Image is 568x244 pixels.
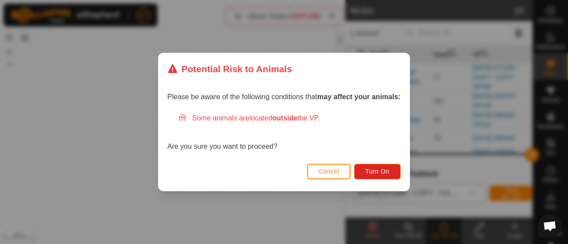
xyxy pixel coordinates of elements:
[366,168,390,175] span: Turn On
[317,93,401,101] strong: may affect your animals:
[355,164,401,179] button: Turn On
[178,113,401,124] div: Some animals are
[538,214,562,238] div: Open chat
[167,93,401,101] span: Please be aware of the following conditions that
[249,114,320,122] span: located the VP.
[167,113,401,152] div: Are you sure you want to proceed?
[319,168,339,175] span: Cancel
[167,62,292,76] div: Potential Risk to Animals
[272,114,298,122] strong: outside
[307,164,351,179] button: Cancel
